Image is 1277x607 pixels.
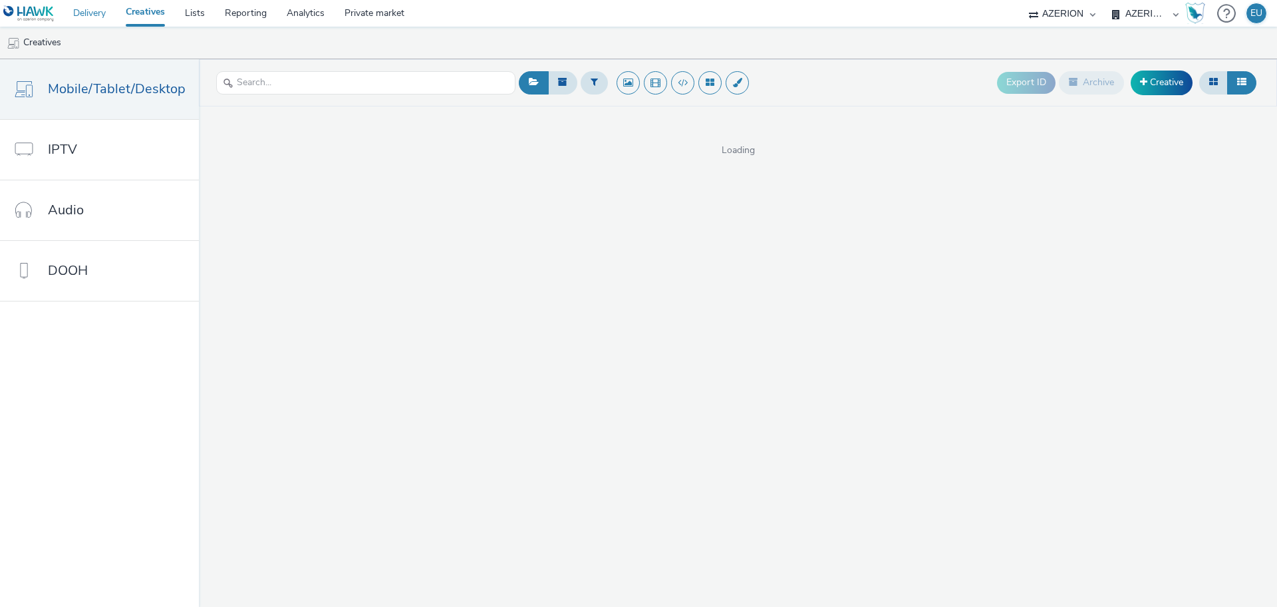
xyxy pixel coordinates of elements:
button: Grid [1199,71,1228,94]
button: Archive [1059,71,1124,94]
img: undefined Logo [3,5,55,22]
div: EU [1250,3,1262,23]
span: DOOH [48,261,88,280]
input: Search... [216,71,515,95]
a: Hawk Academy [1185,3,1210,24]
span: Loading [199,144,1277,157]
a: Creative [1131,71,1193,95]
img: Hawk Academy [1185,3,1205,24]
button: Export ID [997,72,1056,93]
span: IPTV [48,140,77,159]
span: Audio [48,200,84,220]
span: Mobile/Tablet/Desktop [48,79,186,99]
img: mobile [7,37,20,50]
button: Table [1227,71,1256,94]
